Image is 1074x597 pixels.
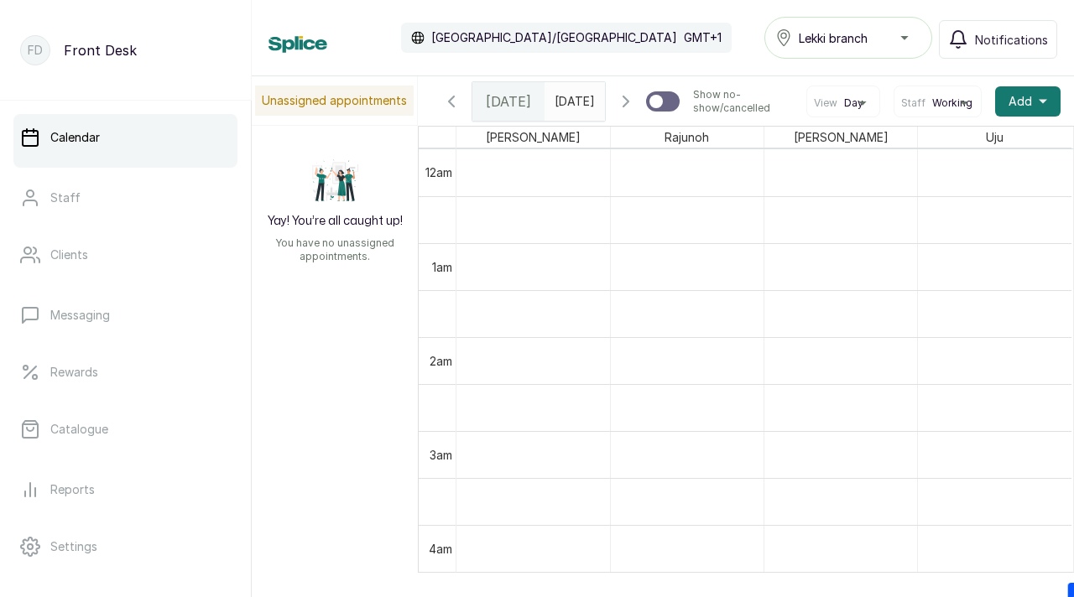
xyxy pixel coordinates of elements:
div: 12am [422,164,456,181]
button: Add [995,86,1061,117]
span: [PERSON_NAME] [790,127,892,148]
div: [DATE] [472,82,545,121]
span: [DATE] [486,91,531,112]
button: ViewDay [814,96,873,110]
span: Working [932,96,972,110]
a: Clients [13,231,237,278]
p: Reports [50,481,95,498]
a: Reports [13,466,237,513]
p: Calendar [50,129,100,146]
p: Messaging [50,307,110,324]
p: Rewards [50,364,98,381]
p: Front Desk [64,40,137,60]
a: Settings [13,523,237,570]
a: Catalogue [13,406,237,453]
button: Lekki branch [764,17,932,59]
a: Staff [13,174,237,221]
span: Add [1009,93,1032,110]
p: Staff [50,189,81,206]
p: You have no unassigned appointments. [262,236,408,263]
div: 1am [429,258,456,276]
span: [PERSON_NAME] [482,127,584,148]
span: Day [844,96,863,110]
p: Catalogue [50,421,108,438]
a: Messaging [13,292,237,339]
div: 4am [425,540,456,558]
span: Notifications [975,31,1048,49]
p: FD [28,42,43,59]
span: Lekki branch [799,29,868,47]
div: 3am [426,446,456,464]
span: Staff [901,96,925,110]
div: 2am [426,352,456,370]
span: Uju [983,127,1007,148]
button: Notifications [939,20,1057,59]
button: StaffWorking [901,96,974,110]
p: GMT+1 [684,29,722,46]
p: Unassigned appointments [255,86,414,116]
a: Calendar [13,114,237,161]
span: Rajunoh [661,127,712,148]
p: Clients [50,247,88,263]
a: Rewards [13,349,237,396]
span: View [814,96,837,110]
p: [GEOGRAPHIC_DATA]/[GEOGRAPHIC_DATA] [431,29,677,46]
h2: Yay! You’re all caught up! [268,213,403,230]
p: Show no-show/cancelled [693,88,793,115]
p: Settings [50,538,97,555]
